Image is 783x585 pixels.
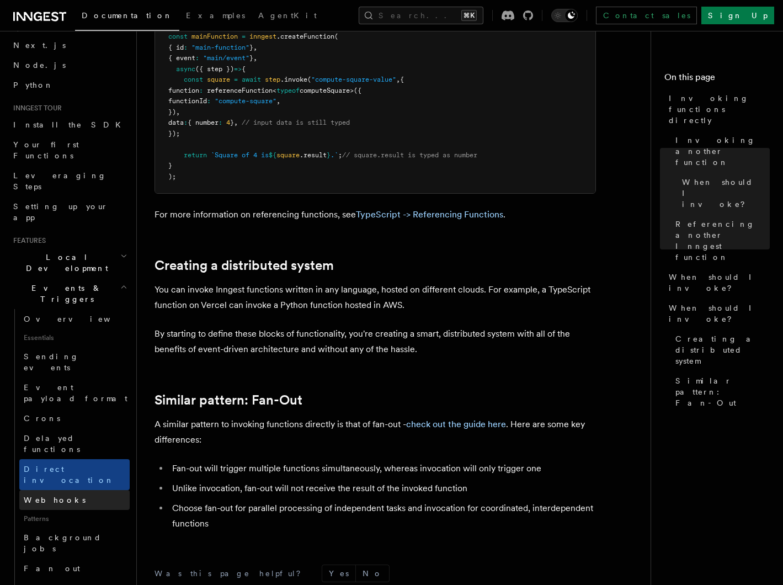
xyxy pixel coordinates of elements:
[169,461,596,476] li: Fan-out will trigger multiple functions simultaneously, whereas invocation will only trigger one
[13,41,66,50] span: Next.js
[155,207,596,222] p: For more information on referencing functions, see .
[211,151,269,159] span: `Square of 4 is
[269,151,276,159] span: ${
[9,135,130,166] a: Your first Functions
[179,3,252,30] a: Examples
[186,11,245,20] span: Examples
[669,302,770,325] span: When should I invoke?
[406,419,506,429] a: check out the guide here
[675,219,770,263] span: Referencing another Inngest function
[19,428,130,459] a: Delayed functions
[9,196,130,227] a: Setting up your app
[24,434,80,454] span: Delayed functions
[461,10,477,21] kbd: ⌘K
[253,44,257,51] span: ,
[311,76,396,83] span: "compute-square-value"
[19,309,130,329] a: Overview
[168,108,176,116] span: })
[242,76,261,83] span: await
[9,104,62,113] span: Inngest tour
[215,97,276,105] span: "compute-square"
[168,33,188,40] span: const
[9,55,130,75] a: Node.js
[252,3,323,30] a: AgentKit
[13,61,66,70] span: Node.js
[9,236,46,245] span: Features
[19,408,130,428] a: Crons
[19,559,130,578] a: Fan out
[242,33,246,40] span: =
[24,414,60,423] span: Crons
[184,151,207,159] span: return
[701,7,774,24] a: Sign Up
[207,76,230,83] span: square
[249,33,276,40] span: inngest
[671,371,770,413] a: Similar pattern: Fan-Out
[19,347,130,377] a: Sending events
[242,119,350,126] span: // input data is still typed
[184,76,203,83] span: const
[203,54,249,62] span: "main/event"
[322,565,355,582] button: Yes
[276,33,334,40] span: .createFunction
[678,172,770,214] a: When should I invoke?
[168,44,184,51] span: { id
[168,162,172,169] span: }
[75,3,179,31] a: Documentation
[671,214,770,267] a: Referencing another Inngest function
[334,33,338,40] span: (
[19,510,130,528] span: Patterns
[195,54,199,62] span: :
[24,564,80,573] span: Fan out
[13,120,127,129] span: Install the SDK
[168,97,207,105] span: functionId
[342,151,477,159] span: // square.result is typed as number
[155,326,596,357] p: By starting to define these blocks of functionality, you're creating a smart, distributed system ...
[169,481,596,496] li: Unlike invocation, fan-out will not receive the result of the invoked function
[24,315,137,323] span: Overview
[155,417,596,448] p: A similar pattern to invoking functions directly is that of fan-out - . Here are some key differe...
[24,383,127,403] span: Event payload format
[168,173,176,180] span: );
[13,202,108,222] span: Setting up your app
[234,65,242,73] span: =>
[19,377,130,408] a: Event payload format
[176,108,180,116] span: ,
[551,9,578,22] button: Toggle dark mode
[307,76,311,83] span: (
[331,151,338,159] span: .`
[664,88,770,130] a: Invoking functions directly
[249,54,253,62] span: }
[24,533,102,553] span: Background jobs
[184,44,188,51] span: :
[188,119,219,126] span: { number
[19,490,130,510] a: Webhooks
[300,151,327,159] span: .result
[258,11,317,20] span: AgentKit
[13,81,54,89] span: Python
[300,87,361,94] span: computeSquare>({
[169,501,596,531] li: Choose fan-out for parallel processing of independent tasks and invocation for coordinated, inter...
[327,151,331,159] span: }
[280,76,307,83] span: .invoke
[276,151,300,159] span: square
[155,568,308,579] p: Was this page helpful?
[234,76,238,83] span: =
[82,11,173,20] span: Documentation
[168,87,199,94] span: function
[168,130,180,137] span: });
[199,87,203,94] span: :
[9,115,130,135] a: Install the SDK
[9,252,120,274] span: Local Development
[9,35,130,55] a: Next.js
[176,65,195,73] span: async
[230,119,234,126] span: }
[207,97,211,105] span: :
[195,65,234,73] span: ({ step })
[596,7,697,24] a: Contact sales
[226,119,230,126] span: 4
[13,140,79,160] span: Your first Functions
[356,209,503,220] a: TypeScript -> Referencing Functions
[13,171,106,191] span: Leveraging Steps
[9,283,120,305] span: Events & Triggers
